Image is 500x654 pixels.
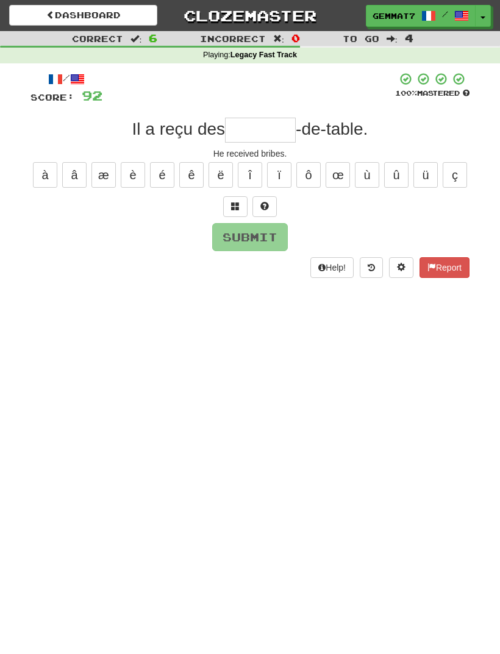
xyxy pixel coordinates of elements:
[9,5,157,26] a: Dashboard
[395,88,470,98] div: Mastered
[150,162,174,188] button: é
[33,162,57,188] button: à
[200,34,266,44] span: Incorrect
[267,162,291,188] button: ï
[413,162,438,188] button: ü
[238,162,262,188] button: î
[209,162,233,188] button: ë
[395,89,417,97] span: 100 %
[30,92,74,102] span: Score:
[384,162,409,188] button: û
[212,223,288,251] button: Submit
[30,72,102,87] div: /
[420,257,470,278] button: Report
[132,119,226,138] span: Il a reçu des
[223,196,248,217] button: Switch sentence to multiple choice alt+p
[176,5,324,26] a: Clozemaster
[121,162,145,188] button: è
[373,10,415,21] span: GemmaT7
[179,162,204,188] button: ê
[296,162,321,188] button: ô
[291,32,300,44] span: 0
[30,148,470,160] div: He received bribes.
[230,51,297,59] strong: Legacy Fast Track
[343,34,379,44] span: To go
[310,257,354,278] button: Help!
[252,196,277,217] button: Single letter hint - you only get 1 per sentence and score half the points! alt+h
[72,34,123,44] span: Correct
[62,162,87,188] button: â
[366,5,476,27] a: GemmaT7 /
[82,88,102,103] span: 92
[443,162,467,188] button: ç
[273,34,284,43] span: :
[355,162,379,188] button: ù
[405,32,413,44] span: 4
[360,257,383,278] button: Round history (alt+y)
[296,119,368,138] span: -de-table.
[91,162,116,188] button: æ
[442,10,448,18] span: /
[387,34,398,43] span: :
[149,32,157,44] span: 6
[326,162,350,188] button: œ
[130,34,141,43] span: :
